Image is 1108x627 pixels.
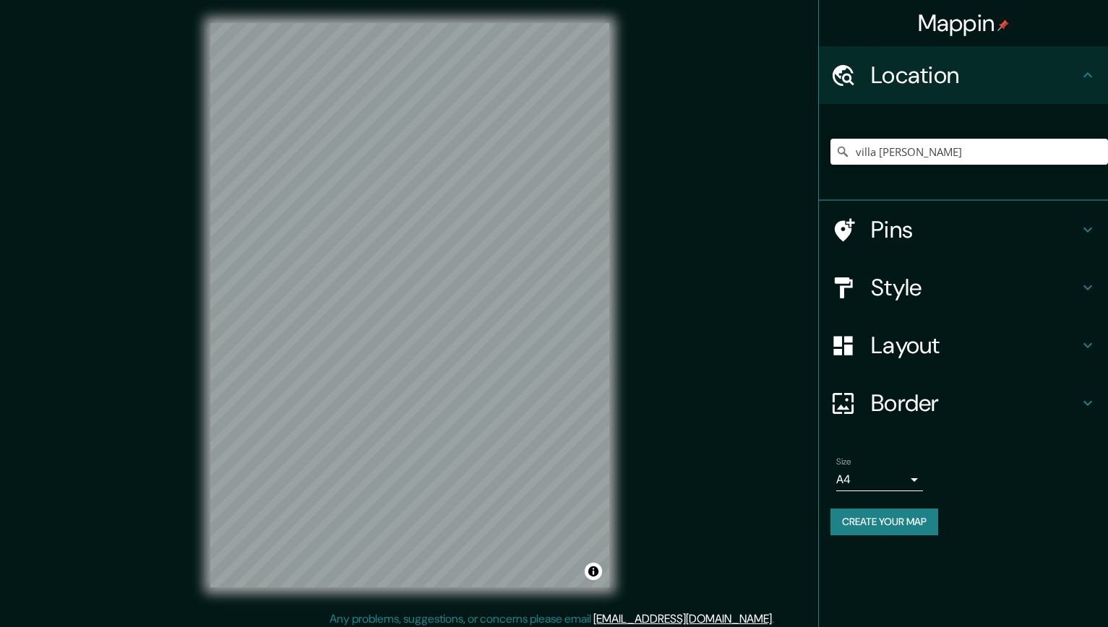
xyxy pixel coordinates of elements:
h4: Pins [871,215,1079,244]
div: Border [819,374,1108,432]
h4: Border [871,389,1079,418]
h4: Mappin [918,9,1010,38]
h4: Style [871,273,1079,302]
button: Create your map [830,509,938,535]
img: pin-icon.png [997,20,1009,31]
div: Style [819,259,1108,316]
input: Pick your city or area [830,139,1108,165]
div: Layout [819,316,1108,374]
h4: Location [871,61,1079,90]
h4: Layout [871,331,1079,360]
button: Toggle attribution [585,563,602,580]
a: [EMAIL_ADDRESS][DOMAIN_NAME] [593,611,772,626]
iframe: Help widget launcher [979,571,1092,611]
div: Pins [819,201,1108,259]
label: Size [836,456,851,468]
canvas: Map [210,23,609,587]
div: A4 [836,468,923,491]
div: Location [819,46,1108,104]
